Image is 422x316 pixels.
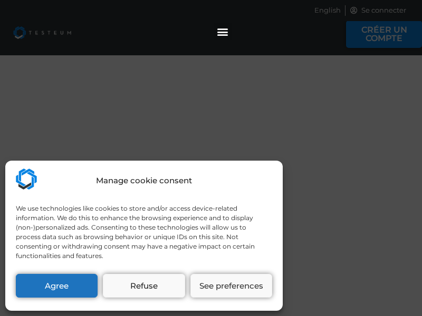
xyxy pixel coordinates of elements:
button: Agree [16,274,98,298]
button: Refuse [103,274,185,298]
div: Permuter le menu [214,23,232,40]
button: See preferences [190,274,272,298]
img: Testeum.com - Application crowdtesting platform [16,169,37,190]
div: Manage cookie consent [96,175,192,187]
div: We use technologies like cookies to store and/or access device-related information. We do this to... [16,204,271,261]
